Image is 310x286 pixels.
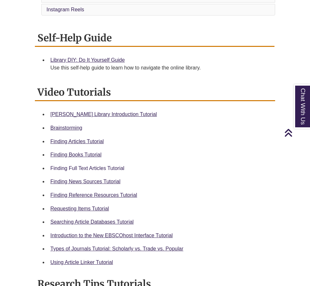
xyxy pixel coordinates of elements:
[50,139,104,144] a: Finding Articles Tutorial
[50,179,120,184] a: Finding News Sources Tutorial
[50,246,183,251] a: Types of Journals Tutorial: Scholarly vs. Trade vs. Popular
[35,84,275,101] h2: Video Tutorials
[284,128,308,137] a: Back to Top
[35,30,274,47] h2: Self-Help Guide
[50,165,124,171] a: Finding Full Text Articles Tutorial
[50,64,269,72] div: Use this self-help guide to learn how to navigate the online library.
[50,192,137,198] a: Finding Reference Resources Tutorial
[50,57,125,63] a: Library DIY: Do It Yourself Guide
[50,152,101,157] a: Finding Books Tutorial
[50,233,173,238] a: Introduction to the New EBSCOhost Interface Tutorial
[50,219,134,225] a: Searching Article Databases Tutorial
[50,111,157,117] a: [PERSON_NAME] Library Introduction Tutorial
[50,206,109,211] a: Requesting Items Tutorial
[46,7,84,12] a: Instagram Reels
[50,125,82,131] a: Brainstorming
[50,260,113,265] a: Using Article Linker Tutorial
